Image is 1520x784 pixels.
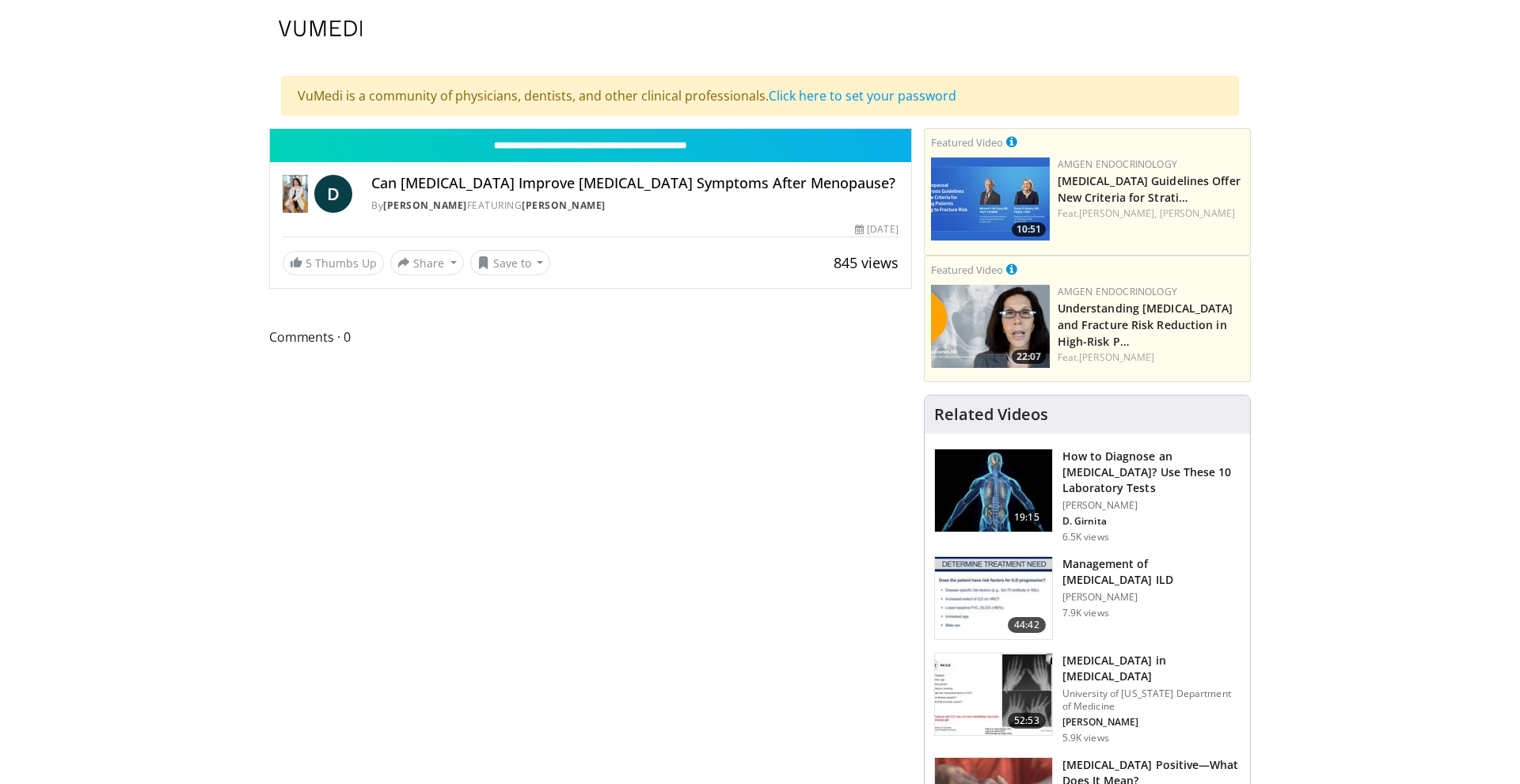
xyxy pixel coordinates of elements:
[306,256,312,271] span: 5
[1062,653,1241,684] h3: [MEDICAL_DATA] in [MEDICAL_DATA]
[1062,732,1109,744] p: 5.9K views
[1006,133,1017,150] a: This is paid for by Amgen Endocrinology
[1062,716,1241,729] p: Melissa Griffith
[390,250,464,275] button: Share
[1062,499,1241,512] p: [PERSON_NAME]
[1079,206,1157,220] a: [PERSON_NAME],
[931,157,1050,241] img: 7b525459-078d-43af-84f9-5c25155c8fbb.png.150x105_q85_crop-smart_upscale.jpg
[1062,607,1109,619] p: 7.9K views
[279,21,363,36] img: VuMedi Logo
[1062,687,1241,713] p: University of [US_STATE] Department of Medicine
[934,405,1048,424] h4: Related Videos
[1058,299,1244,349] h3: Understanding Bone Health and Fracture Risk Reduction in High-Risk PMO Patients
[1012,222,1046,237] span: 10:51
[269,327,912,347] span: Comments 0
[935,557,1052,639] img: f34b7c1c-2f02-4eb7-a3f6-ccfac58a9900.150x105_q85_crop-smart_upscale.jpg
[371,199,899,213] div: By FEATURING
[934,556,1241,640] a: 44:42 Management of [MEDICAL_DATA] ILD [PERSON_NAME] 7.9K views
[314,175,352,213] a: D
[931,135,1003,150] small: Featured Video
[1160,206,1235,220] a: [PERSON_NAME]
[1062,449,1241,496] h3: How to Diagnose an [MEDICAL_DATA]? Use These 10 Laboratory Tests
[1008,509,1046,525] span: 19:15
[935,653,1052,736] img: 9d501fbd-9974-4104-9b57-c5e924c7b363.150x105_q85_crop-smart_upscale.jpg
[283,251,384,275] a: 5 Thumbs Up
[522,199,606,212] a: [PERSON_NAME]
[1058,285,1177,298] a: Amgen Endocrinology
[283,175,308,213] img: Dr. Diana Girnita
[769,87,956,104] a: Click here to set your password
[1058,301,1233,349] a: Understanding [MEDICAL_DATA] and Fracture Risk Reduction in High-Risk P…
[834,253,899,272] span: 845 views
[935,449,1052,532] img: 94354a42-e356-4408-ae03-74466ea68b7a.150x105_q85_crop-smart_upscale.jpg
[931,157,1050,241] a: 10:51
[855,222,898,237] div: [DATE]
[931,285,1050,368] a: 22:07
[931,263,1003,277] small: Featured Video
[281,76,1239,116] div: VuMedi is a community of physicians, dentists, and other clinical professionals.
[383,199,467,212] a: [PERSON_NAME]
[1058,172,1244,205] h3: Postmenopausal Osteoporosis Guidelines Offer New Criteria for Stratifying Patients According to F...
[371,175,899,192] h4: Can [MEDICAL_DATA] Improve [MEDICAL_DATA] Symptoms After Menopause?
[1008,617,1046,633] span: 44:42
[931,285,1050,368] img: c9a25db3-4db0-49e1-a46f-17b5c91d58a1.png.150x105_q85_crop-smart_upscale.png
[1062,591,1241,604] p: [PERSON_NAME]
[1058,350,1244,365] div: Feat.
[1062,515,1241,528] p: Diana Girnita
[1006,260,1017,278] a: This is paid for by Amgen Endocrinology
[1058,157,1177,171] a: Amgen Endocrinology
[1008,713,1046,729] span: 52:53
[1079,350,1154,364] a: [PERSON_NAME]
[1058,206,1244,221] div: Feat.
[1012,350,1046,364] span: 22:07
[934,449,1241,543] a: 19:15 How to Diagnose an [MEDICAL_DATA]? Use These 10 Laboratory Tests [PERSON_NAME] D. Girnita 6...
[1058,173,1241,205] a: [MEDICAL_DATA] Guidelines Offer New Criteria for Strati…
[934,653,1241,744] a: 52:53 [MEDICAL_DATA] in [MEDICAL_DATA] University of [US_STATE] Department of Medicine [PERSON_NA...
[1062,531,1109,543] p: 6.5K views
[470,250,551,275] button: Save to
[1062,556,1241,588] h3: Management of [MEDICAL_DATA] ILD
